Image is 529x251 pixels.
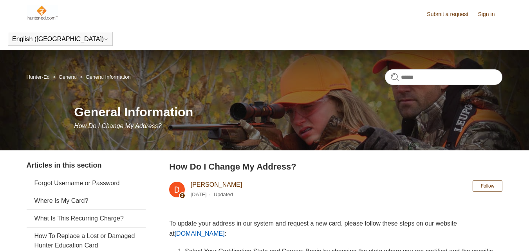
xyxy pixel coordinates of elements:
li: Hunter-Ed [27,74,51,80]
a: Hunter-Ed [27,74,50,80]
li: General Information [78,74,131,80]
span: Articles in this section [27,161,102,169]
a: [DOMAIN_NAME] [175,230,225,237]
a: [PERSON_NAME] [191,181,242,188]
img: Hunter-Ed Help Center home page [27,5,58,20]
input: Search [385,69,502,85]
h2: How Do I Change My Address? [169,160,502,173]
a: Sign in [478,10,503,18]
a: Submit a request [427,10,476,18]
button: Follow Article [473,180,503,192]
a: Where Is My Card? [27,192,146,209]
span: How Do I Change My Address? [74,123,162,129]
a: General Information [86,74,131,80]
li: Updated [214,191,233,197]
a: What Is This Recurring Charge? [27,210,146,227]
li: General [51,74,78,80]
a: Forgot Username or Password [27,175,146,192]
p: To update your address in our system and request a new card, please follow these steps on our web... [169,218,502,238]
h1: General Information [74,103,502,121]
button: English ([GEOGRAPHIC_DATA]) [12,36,108,43]
a: General [59,74,77,80]
time: 03/04/2024, 09:52 [191,191,207,197]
